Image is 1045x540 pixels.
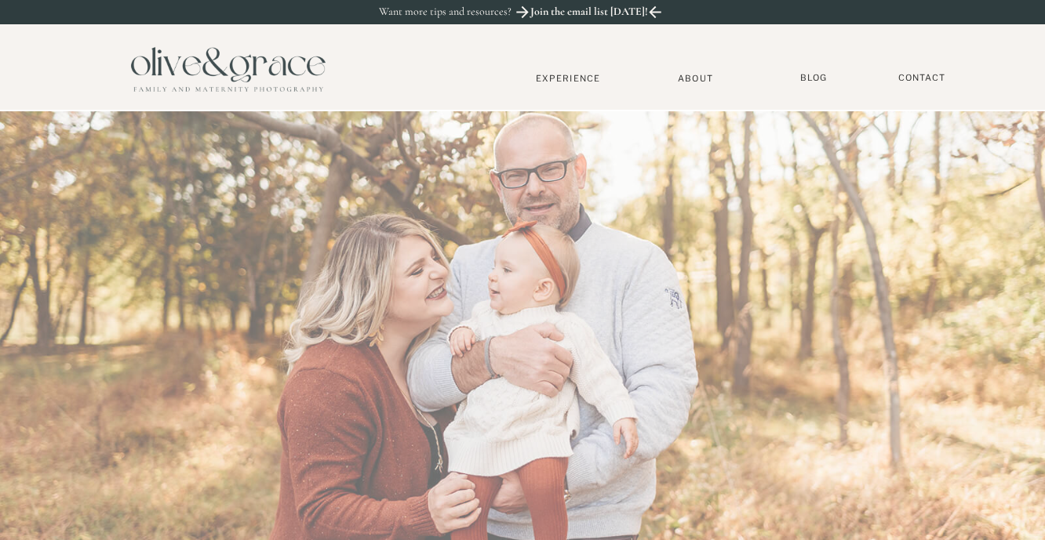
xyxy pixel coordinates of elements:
a: Join the email list [DATE]! [529,5,650,23]
a: About [672,73,719,83]
a: Experience [516,73,620,84]
a: Contact [890,72,953,84]
a: BLOG [794,72,833,84]
p: Want more tips and resources? [379,5,545,19]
